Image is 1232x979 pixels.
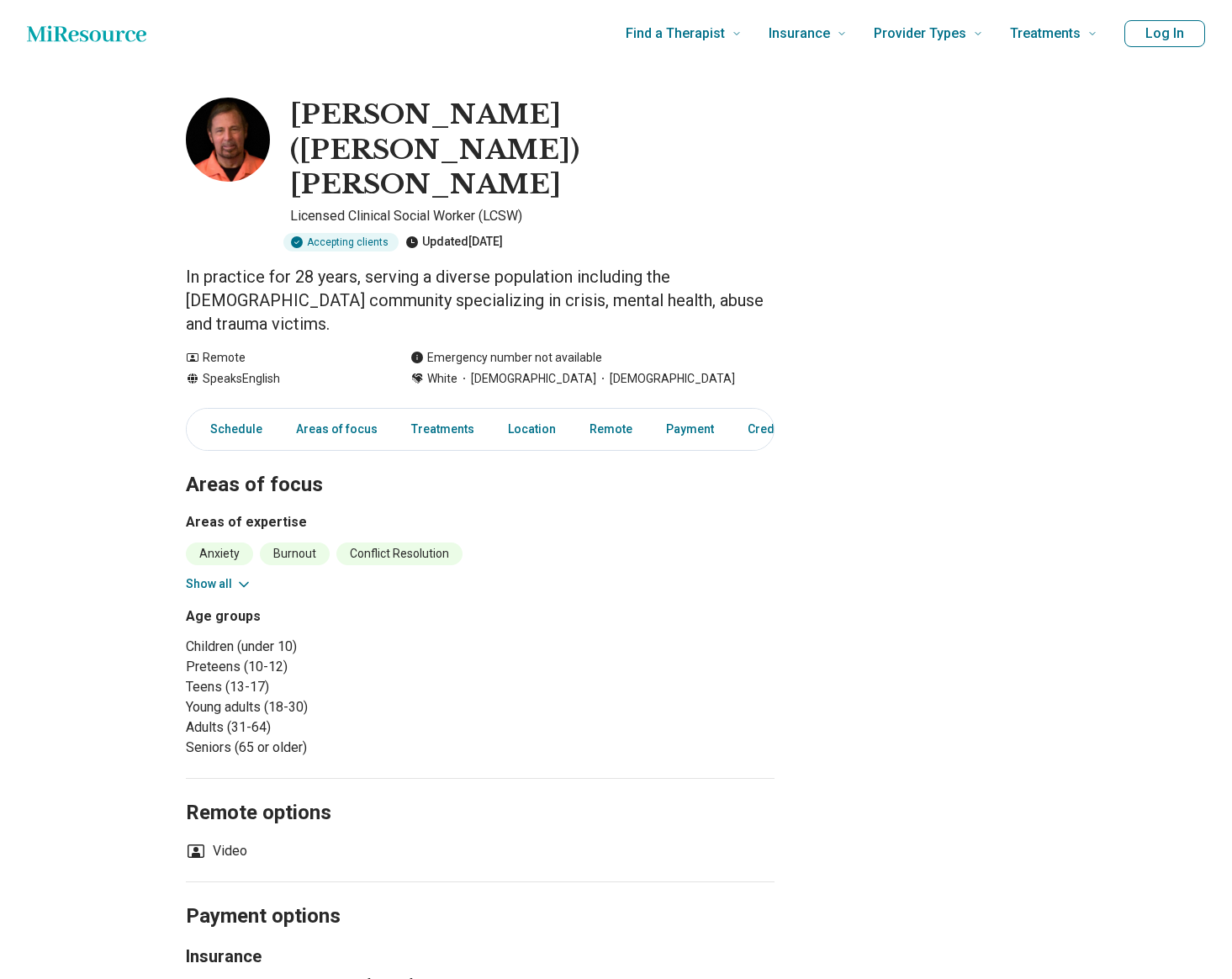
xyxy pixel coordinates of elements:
h2: Areas of focus [186,431,775,500]
h3: Age groups [186,606,473,627]
span: [DEMOGRAPHIC_DATA] [457,370,596,388]
div: Speaks English [186,370,377,388]
a: Schedule [190,412,272,447]
img: Joseph Gaunt, Licensed Clinical Social Worker (LCSW) [186,98,270,182]
a: Treatments [401,412,484,447]
h3: Insurance [186,945,775,968]
a: Payment [656,412,724,447]
a: Remote [579,412,642,447]
span: Provider Types [874,22,966,45]
li: Burnout [260,542,330,565]
h3: Areas of expertise [186,512,775,532]
h2: Payment options [186,862,775,931]
li: Children (under 10) [186,637,473,657]
h1: [PERSON_NAME] ([PERSON_NAME]) [PERSON_NAME] [290,98,775,203]
h2: Remote options [186,759,775,828]
li: Teens (13-17) [186,677,473,697]
span: White [427,370,457,388]
span: Find a Therapist [626,22,725,45]
li: Young adults (18-30) [186,697,473,717]
a: Location [498,412,566,447]
span: Treatments [1010,22,1081,45]
span: [DEMOGRAPHIC_DATA] [596,370,735,388]
p: Licensed Clinical Social Worker (LCSW) [290,206,775,226]
span: Insurance [769,22,830,45]
li: Preteens (10-12) [186,657,473,677]
div: Emergency number not available [410,349,602,367]
li: Seniors (65 or older) [186,738,473,758]
li: Video [186,841,247,861]
button: Show all [186,575,252,593]
li: Adults (31-64) [186,717,473,738]
div: Remote [186,349,377,367]
a: Home page [27,17,146,50]
a: Credentials [738,412,822,447]
div: Updated [DATE] [405,233,503,251]
button: Log In [1124,20,1205,47]
div: Accepting clients [283,233,399,251]
li: Conflict Resolution [336,542,463,565]
li: Anxiety [186,542,253,565]
p: In practice for 28 years, serving a diverse population including the [DEMOGRAPHIC_DATA] community... [186,265,775,336]
a: Areas of focus [286,412,388,447]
